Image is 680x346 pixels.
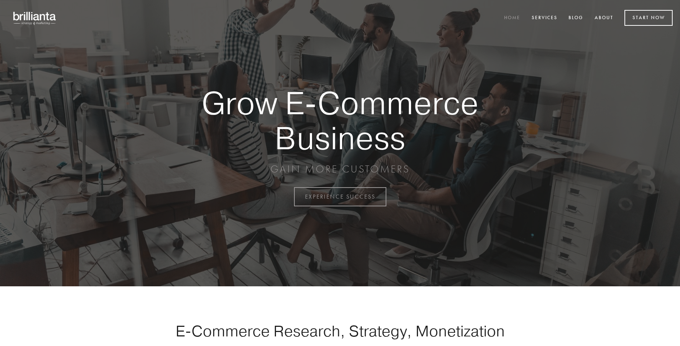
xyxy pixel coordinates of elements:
a: Home [499,12,525,24]
a: Services [527,12,562,24]
strong: Grow E-Commerce Business [176,85,504,155]
h1: E-Commerce Research, Strategy, Monetization [152,322,528,340]
a: Blog [564,12,588,24]
a: EXPERIENCE SUCCESS [294,187,386,206]
a: Start Now [624,10,673,26]
a: About [590,12,618,24]
img: brillianta - research, strategy, marketing [7,7,63,29]
p: GAIN MORE CUSTOMERS [176,162,504,176]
